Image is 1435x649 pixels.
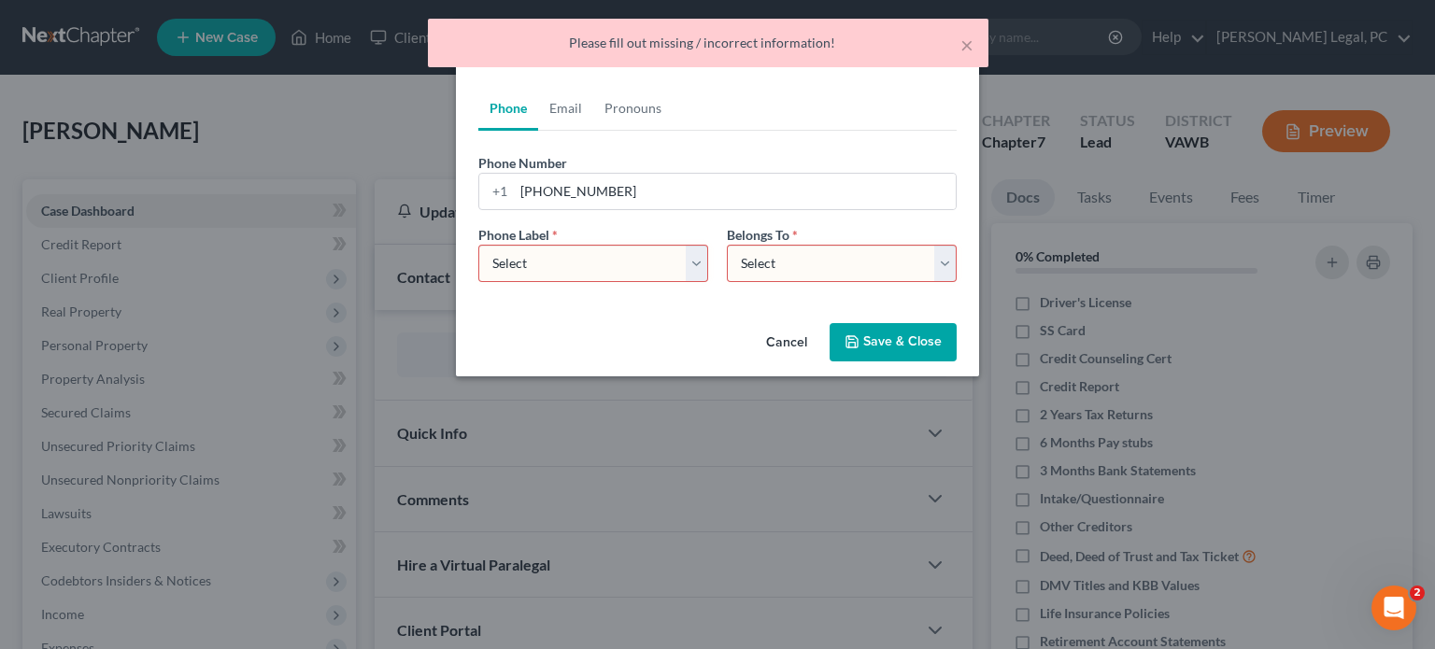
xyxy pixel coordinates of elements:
[443,34,973,52] div: Please fill out missing / incorrect information!
[830,323,957,362] button: Save & Close
[960,34,973,56] button: ×
[514,174,956,209] input: ###-###-####
[1410,586,1425,600] span: 2
[593,86,673,131] a: Pronouns
[751,325,822,362] button: Cancel
[727,227,789,243] span: Belongs To
[1371,586,1416,630] iframe: Intercom live chat
[478,86,538,131] a: Phone
[538,86,593,131] a: Email
[479,174,514,209] div: +1
[478,227,549,243] span: Phone Label
[478,155,567,171] span: Phone Number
